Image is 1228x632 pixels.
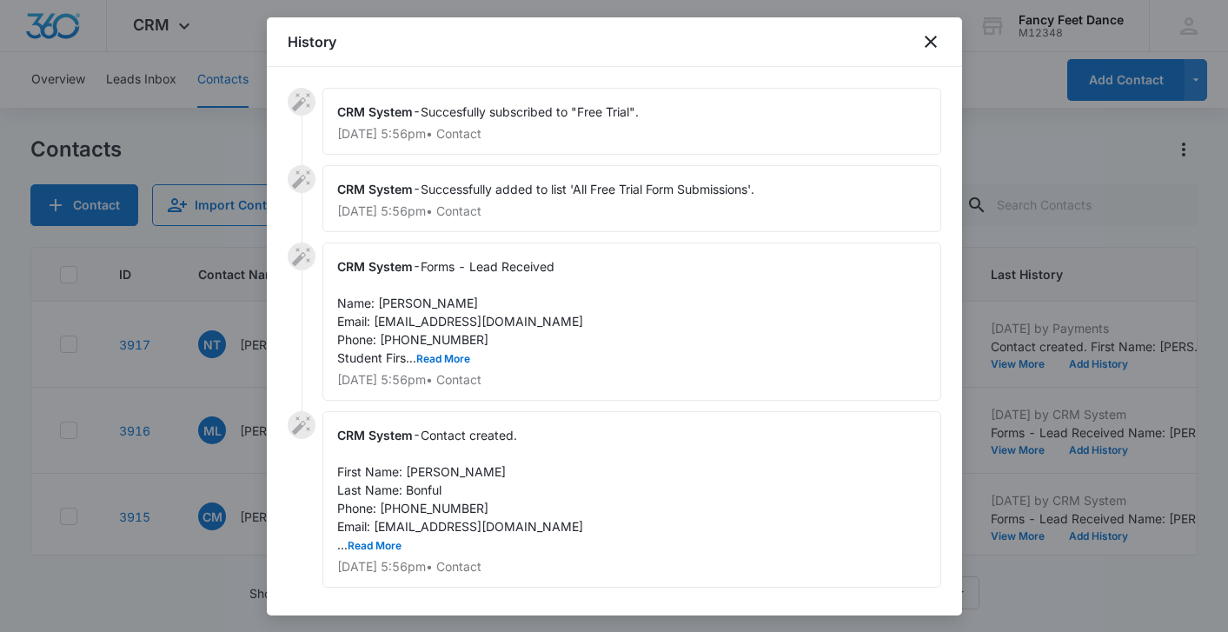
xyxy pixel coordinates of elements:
[322,243,941,401] div: -
[322,165,941,232] div: -
[348,541,402,551] button: Read More
[337,205,926,217] p: [DATE] 5:56pm • Contact
[421,182,754,196] span: Successfully added to list 'All Free Trial Form Submissions'.
[337,104,413,119] span: CRM System
[337,428,583,552] span: Contact created. First Name: [PERSON_NAME] Last Name: Bonful Phone: [PHONE_NUMBER] Email: [EMAIL_...
[322,411,941,588] div: -
[416,354,470,364] button: Read More
[322,88,941,155] div: -
[337,182,413,196] span: CRM System
[337,428,413,442] span: CRM System
[288,31,336,52] h1: History
[337,259,413,274] span: CRM System
[920,31,941,52] button: close
[421,104,639,119] span: Succesfully subscribed to "Free Trial".
[337,561,926,573] p: [DATE] 5:56pm • Contact
[337,259,583,365] span: Forms - Lead Received Name: [PERSON_NAME] Email: [EMAIL_ADDRESS][DOMAIN_NAME] Phone: [PHONE_NUMBE...
[337,128,926,140] p: [DATE] 5:56pm • Contact
[337,374,926,386] p: [DATE] 5:56pm • Contact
